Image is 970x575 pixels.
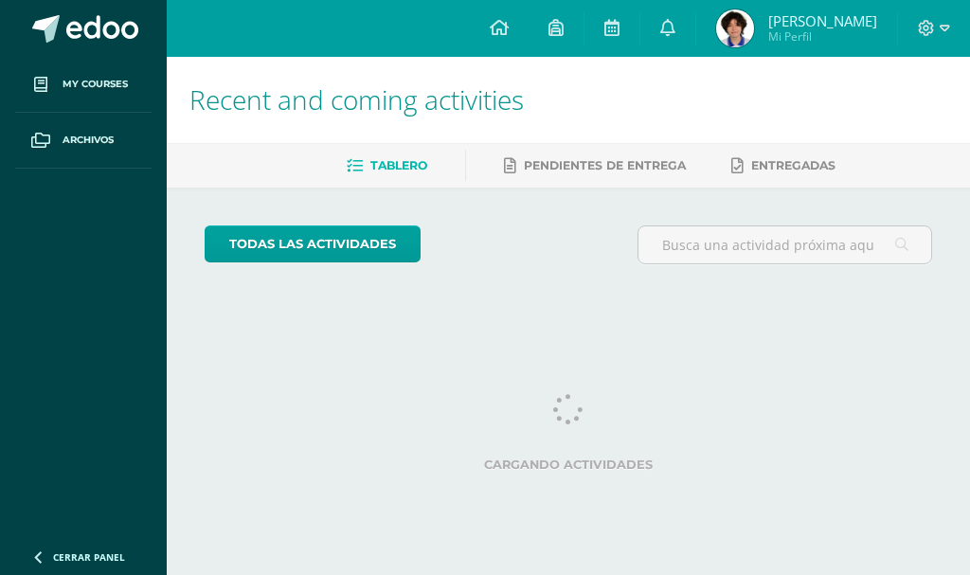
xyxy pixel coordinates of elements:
[63,77,128,92] span: My courses
[189,81,524,117] span: Recent and coming activities
[751,158,835,172] span: Entregadas
[63,133,114,148] span: Archivos
[524,158,686,172] span: Pendientes de entrega
[731,151,835,181] a: Entregadas
[638,226,931,263] input: Busca una actividad próxima aquí...
[205,225,421,262] a: todas las Actividades
[768,11,877,30] span: [PERSON_NAME]
[347,151,427,181] a: Tablero
[15,57,152,113] a: My courses
[205,458,932,472] label: Cargando actividades
[15,113,152,169] a: Archivos
[504,151,686,181] a: Pendientes de entrega
[370,158,427,172] span: Tablero
[716,9,754,47] img: e9c64aef23d521893848eaf8224a87f6.png
[53,550,125,564] span: Cerrar panel
[768,28,877,45] span: Mi Perfil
